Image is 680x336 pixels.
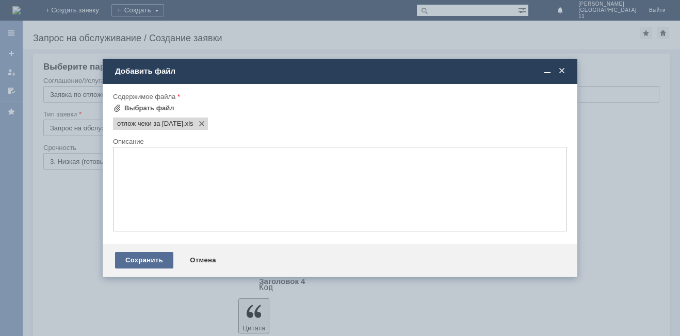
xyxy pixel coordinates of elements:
span: отлож чеки за 06.09.25.xls [183,120,193,128]
div: Выбрать файл [124,104,174,112]
div: Описание [113,138,565,145]
div: Просьба удалить отложенные чеки за [DATE] [4,4,151,21]
span: отлож чеки за 06.09.25.xls [117,120,183,128]
div: Добавить файл [115,66,567,76]
div: Содержимое файла [113,93,565,100]
span: Закрыть [557,66,567,76]
span: Свернуть (Ctrl + M) [542,66,553,76]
